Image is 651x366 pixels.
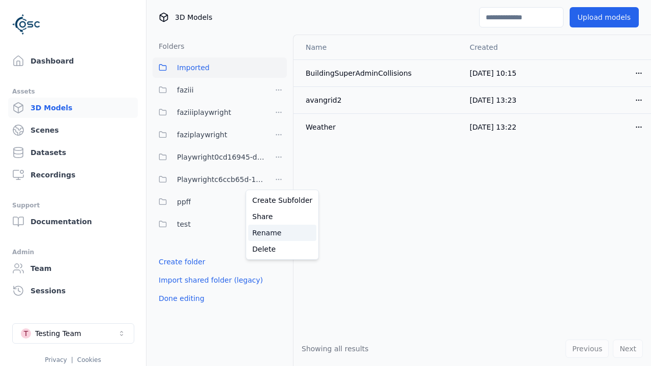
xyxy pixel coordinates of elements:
[248,241,316,257] a: Delete
[248,225,316,241] a: Rename
[248,192,316,208] a: Create Subfolder
[248,208,316,225] a: Share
